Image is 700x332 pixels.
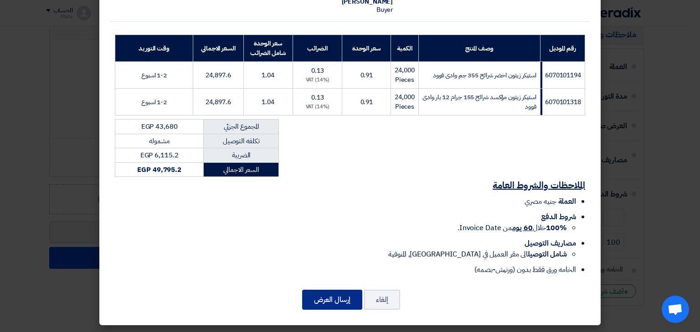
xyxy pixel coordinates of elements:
[558,196,576,207] span: العملة
[204,148,279,163] td: الضريبة
[149,136,169,146] span: مشموله
[297,76,338,84] div: (14%) VAT
[302,290,362,310] button: إرسال العرض
[137,165,181,175] strong: EGP 49,795.2
[493,178,585,192] u: الملاحظات والشروط العامة
[360,70,373,80] span: 0.91
[525,196,556,207] span: جنيه مصري
[243,35,293,62] th: سعر الوحدة شامل الضرائب
[262,97,274,107] span: 1.04
[206,97,231,107] span: 24,897.6
[204,134,279,148] td: تكلفه التوصيل
[115,249,567,260] li: الى مقر العميل في [GEOGRAPHIC_DATA], المنوفية
[360,97,373,107] span: 0.91
[458,222,567,233] span: خلال من Invoice Date.
[206,70,231,80] span: 24,897.6
[311,66,324,75] span: 0.13
[293,35,342,62] th: الضرائب
[528,249,567,260] strong: شامل التوصيل
[391,35,418,62] th: الكمية
[311,93,324,102] span: 0.13
[140,150,179,160] span: EGP 6,115.2
[297,103,338,111] div: (14%) VAT
[540,35,585,62] th: رقم الموديل
[418,35,540,62] th: وصف المنتج
[262,70,274,80] span: 1.04
[364,290,400,310] button: إلغاء
[141,97,167,107] span: 1-2 اسبوع
[342,35,391,62] th: سعر الوحدة
[141,70,167,80] span: 1-2 اسبوع
[115,35,193,62] th: وقت التوريد
[422,92,536,111] span: استيكر زيتون مؤكسد شرائح 155 جرام 12 بار وادى فوود
[433,70,536,80] span: استيكر زيتون اخضر شرائح 355 جم وادى فوود
[204,120,279,134] td: المجموع الجزئي
[525,238,576,249] span: مصاريف التوصيل
[395,92,414,111] span: 24,000 Pieces
[512,222,532,233] u: 60 يوم
[376,5,393,15] span: Buyer
[193,35,244,62] th: السعر الاجمالي
[662,296,689,323] a: Open chat
[115,120,204,134] td: EGP 43,680
[540,89,585,116] td: 6070101318
[540,62,585,89] td: 6070101194
[546,222,567,233] strong: 100%
[204,162,279,177] td: السعر الاجمالي
[115,264,576,275] li: الخامه ورق فقط بدون (ورنيش-بصمه)
[541,211,576,222] span: شروط الدفع
[395,65,414,85] span: 24,000 Pieces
